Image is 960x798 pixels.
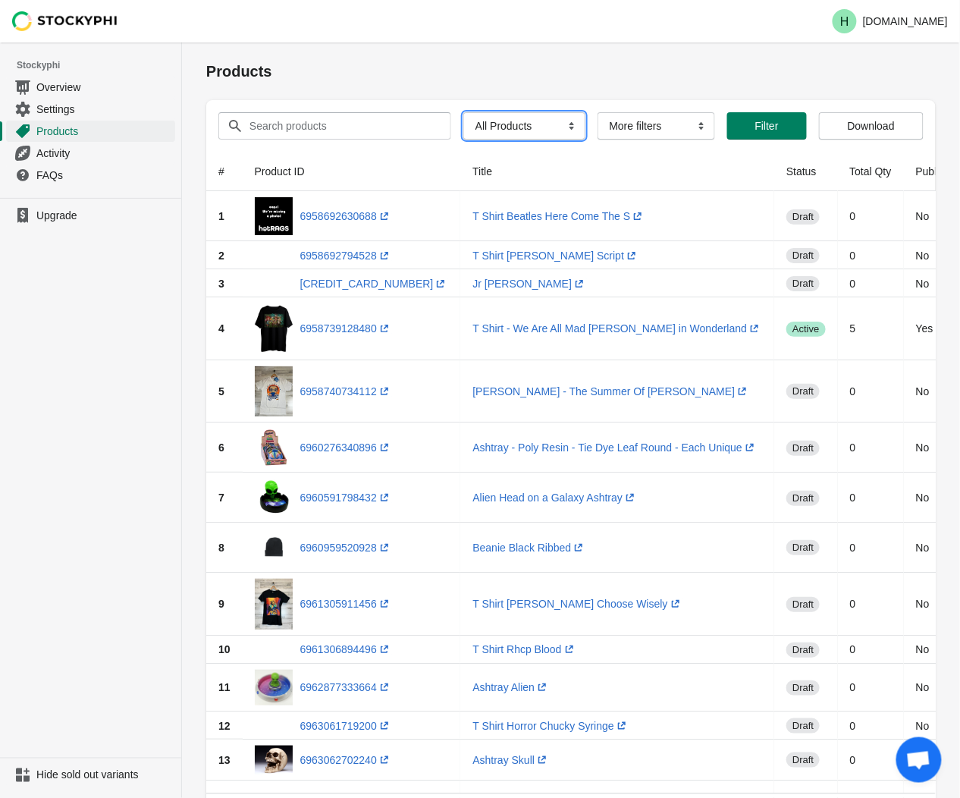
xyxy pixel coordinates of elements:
td: 0 [838,740,904,781]
a: T Shirt Beatles Here Come The S(opens a new window) [472,210,645,222]
a: Products [6,120,175,142]
span: Stockyphi [17,58,181,73]
span: draft [786,491,820,506]
img: Stockyphi [12,11,118,31]
span: draft [786,209,820,225]
span: 10 [218,643,231,655]
span: Activity [36,146,172,161]
a: Ashtray Alien(opens a new window) [472,681,550,693]
a: T Shirt [PERSON_NAME] Choose Wisely(opens a new window) [472,598,682,610]
span: 6 [218,441,224,454]
td: 0 [838,523,904,573]
a: T Shirt Rhcp Blood(opens a new window) [472,643,576,655]
a: 6963061719200(opens a new window) [300,720,392,732]
span: 12 [218,720,231,732]
a: Upgrade [6,205,175,226]
span: FAQs [36,168,172,183]
a: [PERSON_NAME] - The Summer Of [PERSON_NAME](opens a new window) [472,385,750,397]
th: Total Qty [838,152,904,191]
span: 11 [218,681,231,693]
span: 2 [218,250,224,262]
a: T Shirt [PERSON_NAME] Script(opens a new window) [472,250,639,262]
img: 1110990101.jpg [255,670,293,706]
span: 4 [218,322,224,335]
span: Overview [36,80,172,95]
a: 6962877333664(opens a new window) [300,681,392,693]
th: Title [460,152,774,191]
span: draft [786,276,820,291]
span: draft [786,718,820,734]
span: Avatar with initials H [833,9,857,33]
a: Jr [PERSON_NAME](opens a new window) [472,278,587,290]
td: 0 [838,636,904,664]
span: Upgrade [36,208,172,223]
div: Open chat [896,737,942,783]
a: 6960591798432(opens a new window) [300,492,392,504]
a: FAQs [6,164,175,186]
span: draft [786,642,820,658]
span: 3 [218,278,224,290]
img: 500298.png [255,303,293,354]
a: Activity [6,142,175,164]
th: Product ID [243,152,461,191]
span: active [786,322,825,337]
td: 0 [838,473,904,523]
a: Hide sold out variants [6,765,175,786]
span: draft [786,752,820,768]
span: Hide sold out variants [36,768,172,783]
span: draft [786,248,820,263]
img: 501734.jpg [255,746,293,774]
td: 0 [838,573,904,636]
text: H [840,15,849,28]
th: # [206,152,243,191]
a: [CREDIT_CARD_NUMBER](opens a new window) [300,278,449,290]
img: 503899.jpg [255,429,293,467]
span: 8 [218,542,224,554]
a: Overview [6,76,175,98]
a: Ashtray Skull(opens a new window) [472,754,550,766]
span: draft [786,540,820,555]
a: 6961306894496(opens a new window) [300,643,392,655]
th: Status [774,152,837,191]
a: 6958740734112(opens a new window) [300,385,392,397]
td: 0 [838,664,904,712]
span: 1 [218,210,224,222]
a: Alien Head on a Galaxy Ashtray(opens a new window) [472,492,638,504]
td: 0 [838,423,904,473]
td: 0 [838,191,904,241]
a: Settings [6,98,175,120]
span: draft [786,597,820,612]
input: Search products [249,112,424,140]
button: Filter [727,112,807,140]
span: Download [848,120,895,132]
td: 0 [838,241,904,269]
span: Products [36,124,172,139]
img: 502563.jpg [255,479,293,517]
a: 6958692630688(opens a new window) [300,210,392,222]
p: [DOMAIN_NAME] [863,15,948,27]
span: 13 [218,754,231,766]
td: 0 [838,360,904,423]
span: 9 [218,598,224,610]
a: T Shirt Horror Chucky Syringe(opens a new window) [472,720,629,732]
span: 7 [218,492,224,504]
td: 0 [838,269,904,297]
a: Ashtray - Poly Resin - Tie Dye Leaf Round - Each Unique(opens a new window) [472,441,758,454]
span: Settings [36,102,172,117]
span: draft [786,384,820,399]
img: 502747.png [255,529,293,567]
h1: Products [206,61,936,82]
a: Beanie Black Ribbed(opens a new window) [472,542,586,554]
a: T Shirt - We Are All Mad [PERSON_NAME] in Wonderland(opens a new window) [472,322,762,335]
a: 6961305911456(opens a new window) [300,598,392,610]
img: image_34fcfe6c-a03d-4fd4-b16b-d63a27655cdf.jpg [255,579,293,630]
span: draft [786,680,820,696]
span: draft [786,441,820,456]
td: 5 [838,297,904,360]
img: image_de5f00f6-9874-42ea-bcb3-67a83f16a68c.jpg [255,366,293,417]
td: 0 [838,712,904,740]
a: 6958692794528(opens a new window) [300,250,392,262]
a: 6960276340896(opens a new window) [300,441,392,454]
img: missingphoto_7a24dcec-e92d-412d-8321-cee5b0539024.png [255,197,293,235]
button: Download [819,112,924,140]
